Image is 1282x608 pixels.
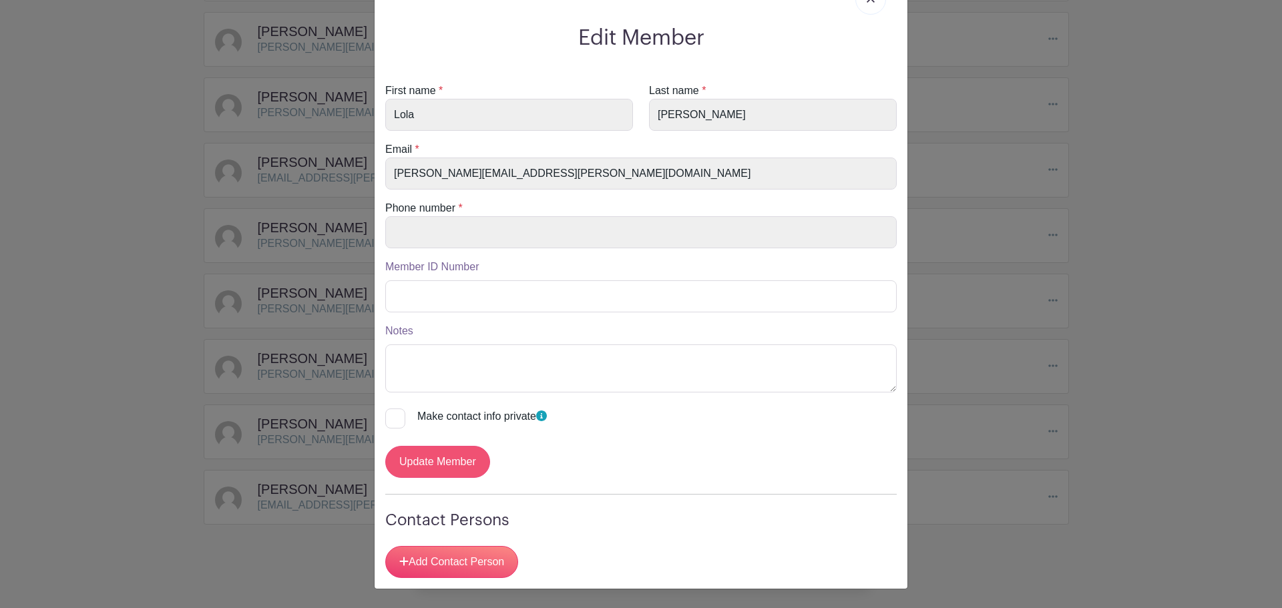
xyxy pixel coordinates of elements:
[385,511,897,530] h4: Contact Persons
[385,83,436,99] label: First name
[385,446,490,478] input: Update Member
[385,546,518,578] a: Add Contact Person
[385,141,412,158] label: Email
[385,200,455,216] label: Phone number
[385,259,479,275] label: Member ID Number
[649,83,699,99] label: Last name
[385,25,897,51] h2: Edit Member
[417,408,897,424] div: Make contact info private
[385,323,413,339] label: Notes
